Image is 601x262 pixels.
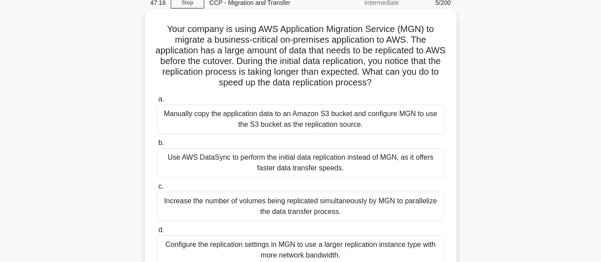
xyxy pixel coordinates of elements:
h5: Your company is using AWS Application Migration Service (MGN) to migrate a business-critical on-p... [156,24,446,89]
span: a. [158,95,164,103]
span: d. [158,226,164,234]
div: Manually copy the application data to an Amazon S3 bucket and configure MGN to use the S3 bucket ... [157,105,445,134]
div: Use AWS DataSync to perform the initial data replication instead of MGN, as it offers faster data... [157,148,445,177]
span: b. [158,139,164,146]
div: Increase the number of volumes being replicated simultaneously by MGN to parallelize the data tra... [157,192,445,221]
span: c. [158,182,164,190]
